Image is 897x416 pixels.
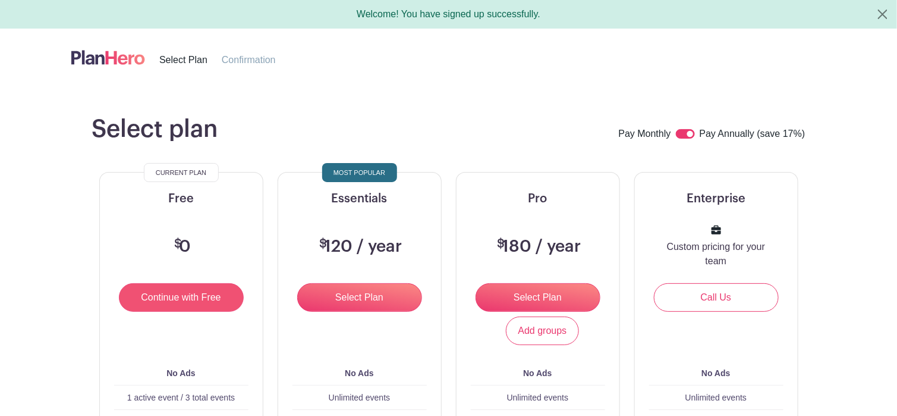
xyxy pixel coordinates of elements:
h5: Essentials [292,192,427,206]
b: No Ads [701,368,730,378]
a: Add groups [506,317,580,345]
a: Call Us [654,283,779,312]
input: Select Plan [476,283,600,312]
input: Continue with Free [119,283,244,312]
b: No Ads [523,368,552,378]
span: 1 active event / 3 total events [127,393,235,402]
span: Most Popular [333,165,385,180]
span: $ [174,238,182,250]
span: Unlimited events [329,393,391,402]
label: Pay Annually (save 17%) [700,127,805,142]
p: Custom pricing for your team [663,240,769,268]
h3: 120 / year [317,237,402,257]
b: No Ads [345,368,373,378]
h5: Pro [471,192,605,206]
span: Select Plan [159,55,207,65]
img: logo-507f7623f17ff9eddc593b1ce0a138ce2505c220e1c5a4e2b4648c50719b7d32.svg [71,48,145,67]
span: Confirmation [222,55,276,65]
h3: 0 [171,237,191,257]
label: Pay Monthly [619,127,671,142]
h5: Enterprise [649,192,783,206]
h5: Free [114,192,248,206]
span: Current Plan [156,165,206,180]
h3: 180 / year [495,237,581,257]
span: $ [320,238,328,250]
h1: Select plan [92,115,218,143]
span: Unlimited events [685,393,747,402]
input: Select Plan [297,283,422,312]
span: $ [498,238,505,250]
span: Unlimited events [507,393,569,402]
b: No Ads [166,368,195,378]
